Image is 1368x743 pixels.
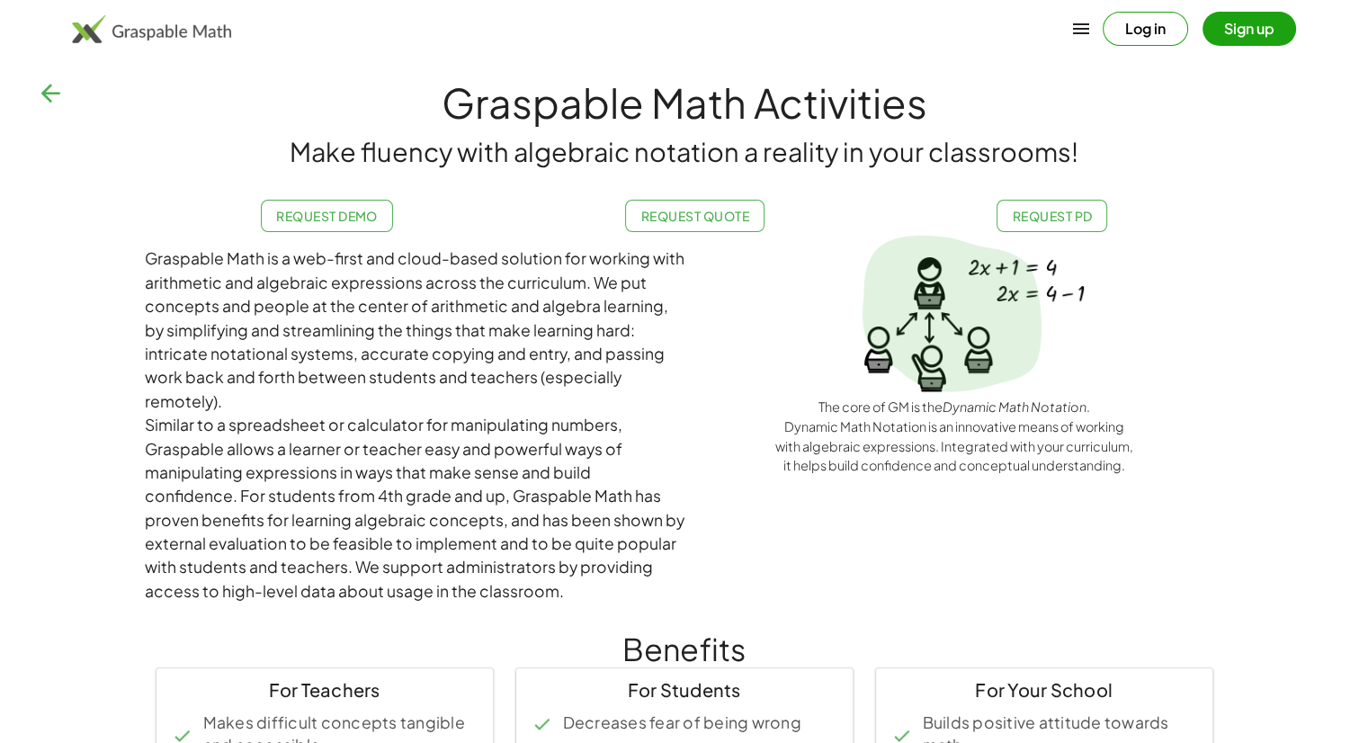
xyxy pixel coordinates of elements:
[156,668,493,712] div: For Teachers
[1103,12,1188,46] button: Log in
[625,200,764,232] a: Request Quote
[276,208,378,224] span: Request Demo
[862,235,1042,392] img: Spotlight
[1203,12,1296,46] button: Sign up
[516,668,853,712] div: For Students
[640,208,749,224] span: Request Quote
[774,398,1134,475] div: The core of GM is the . Dynamic Math Notation is an innovative means of working with algebraic ex...
[531,712,838,734] li: Decreases fear of being wrong
[1012,208,1092,224] span: Request PD
[145,413,684,603] div: Similar to a spreadsheet or calculator for manipulating numbers, Graspable allows a learner or te...
[997,200,1107,232] a: Request PD
[261,200,393,232] a: Request Demo
[876,668,1212,712] div: For Your School
[145,246,684,413] div: Graspable Math is a web-first and cloud-based solution for working with arithmetic and algebraic ...
[156,631,1213,667] h1: Benefits
[943,398,1086,415] em: Dynamic Math Notation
